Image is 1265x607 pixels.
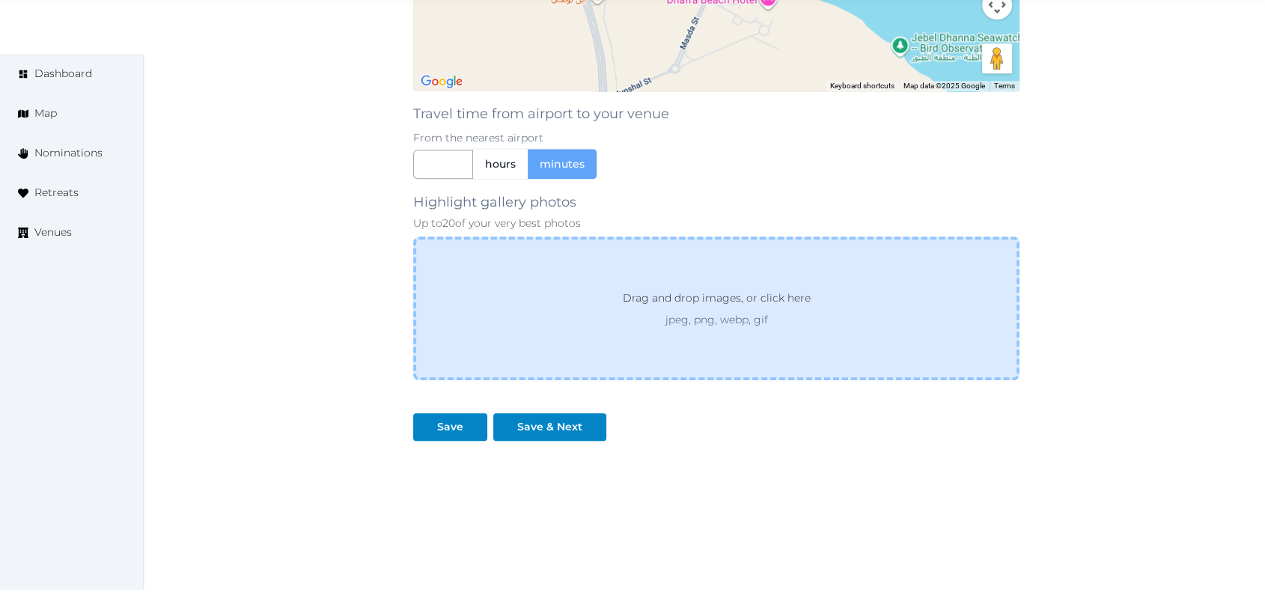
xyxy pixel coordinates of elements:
[413,103,669,124] label: Travel time from airport to your venue
[417,72,466,91] a: Open this area in Google Maps (opens a new window)
[982,43,1012,73] button: Drag Pegman onto the map to open Street View
[595,312,837,327] p: jpeg, png, webp, gif
[34,66,92,82] span: Dashboard
[34,145,103,161] span: Nominations
[437,419,463,435] div: Save
[830,81,894,91] button: Keyboard shortcuts
[994,82,1015,90] a: Terms
[485,156,516,171] span: hours
[34,185,79,201] span: Retreats
[610,290,822,312] p: Drag and drop images, or click here
[517,419,582,435] div: Save & Next
[413,192,576,213] label: Highlight gallery photos
[417,72,466,91] img: Google
[34,225,72,240] span: Venues
[413,413,487,441] button: Save
[493,413,606,441] button: Save & Next
[413,216,1019,231] p: Up to 20 of your very best photos
[540,156,585,171] span: minutes
[903,82,985,90] span: Map data ©2025 Google
[413,130,1019,145] p: From the nearest airport
[34,106,57,121] span: Map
